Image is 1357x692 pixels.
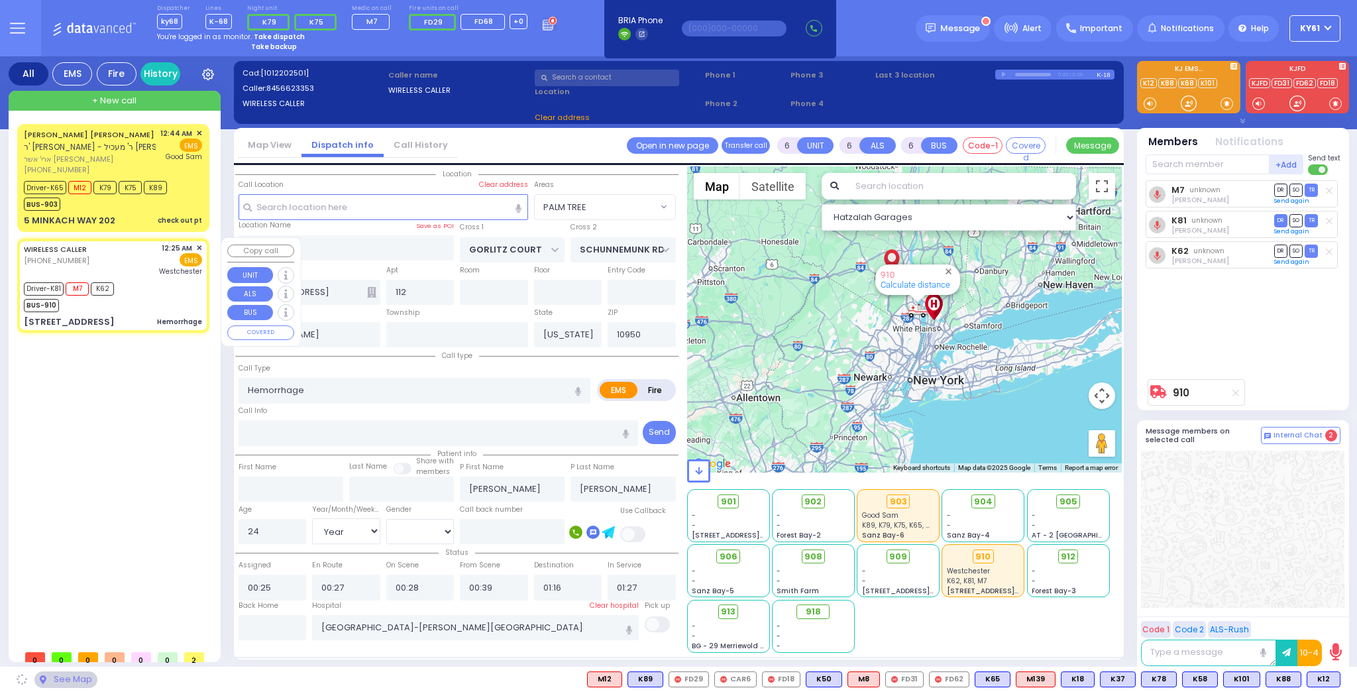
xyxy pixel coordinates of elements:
[534,194,676,219] span: PALM TREE
[535,86,701,97] label: Location
[205,5,232,13] label: Lines
[1016,671,1056,687] div: ALS KJ
[926,23,936,33] img: message.svg
[514,16,523,27] span: +0
[692,566,696,576] span: -
[645,601,670,611] label: Pick up
[131,652,151,662] span: 0
[804,550,822,563] span: 908
[963,137,1003,154] button: Code-1
[777,586,819,596] span: Smith Farm
[460,504,523,515] label: Call back number
[600,382,638,398] label: EMS
[301,139,384,151] a: Dispatch info
[388,70,530,81] label: Caller name
[804,495,822,508] span: 902
[705,98,786,109] span: Phone 2
[227,286,273,302] button: ALS
[105,652,125,662] span: 0
[1061,550,1075,563] span: 912
[862,586,987,596] span: [STREET_ADDRESS][PERSON_NAME]
[587,671,622,687] div: M12
[24,129,154,140] a: [PERSON_NAME] [PERSON_NAME]
[24,181,66,194] span: Driver-K65
[797,137,834,154] button: UNIT
[1097,70,1114,80] div: K-18
[239,180,284,190] label: Call Location
[947,576,987,586] span: K62, K81, M7
[68,181,91,194] span: M12
[239,601,278,611] label: Back Home
[1059,495,1077,508] span: 905
[239,194,528,219] input: Search location here
[692,576,696,586] span: -
[790,70,871,81] span: Phone 3
[1171,256,1229,266] span: Yoel Friedrich
[1307,671,1340,687] div: K12
[460,560,500,571] label: From Scene
[388,85,530,96] label: WIRELESS CALLER
[881,270,895,280] a: 910
[24,198,60,211] span: BUS-903
[806,671,842,687] div: BLS
[312,601,341,611] label: Hospital
[570,462,614,473] label: P Last Name
[205,14,232,29] span: K-68
[157,5,190,13] label: Dispatcher
[1272,78,1292,88] a: FD31
[1289,245,1303,257] span: SO
[227,305,273,321] button: BUS
[922,294,946,320] div: Westchester Medical Center-Woods Road
[1061,671,1095,687] div: BLS
[1141,671,1177,687] div: BLS
[227,267,273,283] button: UNIT
[1289,214,1303,227] span: SO
[1193,246,1224,256] span: unknown
[97,62,136,86] div: Fire
[1274,214,1287,227] span: DR
[1305,245,1318,257] span: TR
[942,265,955,278] button: Close
[24,154,156,165] span: ארי' אשר [PERSON_NAME]
[166,152,202,162] span: Good Sam
[92,94,136,107] span: + New call
[386,560,419,571] label: On Scene
[239,462,276,473] label: First Name
[239,363,270,374] label: Call Type
[1274,197,1309,205] a: Send again
[1089,382,1115,409] button: Map camera controls
[1307,671,1340,687] div: BLS
[908,302,928,319] div: 910
[643,421,676,444] button: Send
[247,5,341,13] label: Night unit
[669,671,709,687] div: FD29
[1032,566,1036,576] span: -
[184,652,204,662] span: 2
[714,671,757,687] div: CAR6
[1215,135,1283,150] button: Notifications
[777,566,781,576] span: -
[947,586,1072,596] span: [STREET_ADDRESS][PERSON_NAME]
[1032,530,1130,540] span: AT - 2 [GEOGRAPHIC_DATA]
[1297,640,1322,666] button: 10-4
[534,265,550,276] label: Floor
[806,671,842,687] div: K50
[1308,153,1340,163] span: Send text
[25,652,45,662] span: 0
[1182,671,1218,687] div: BLS
[721,605,735,618] span: 913
[460,462,504,473] label: P First Name
[806,605,821,618] span: 918
[262,17,276,27] span: K79
[682,21,787,36] input: (000)000-00000
[762,671,800,687] div: FD18
[1100,671,1136,687] div: K37
[975,671,1010,687] div: BLS
[1100,671,1136,687] div: BLS
[534,180,554,190] label: Areas
[1089,430,1115,457] button: Drag Pegman onto the map to open Street View
[366,16,378,27] span: M7
[570,222,597,233] label: Cross 2
[1208,621,1251,638] button: ALS-Rush
[891,676,898,683] img: red-radio-icon.svg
